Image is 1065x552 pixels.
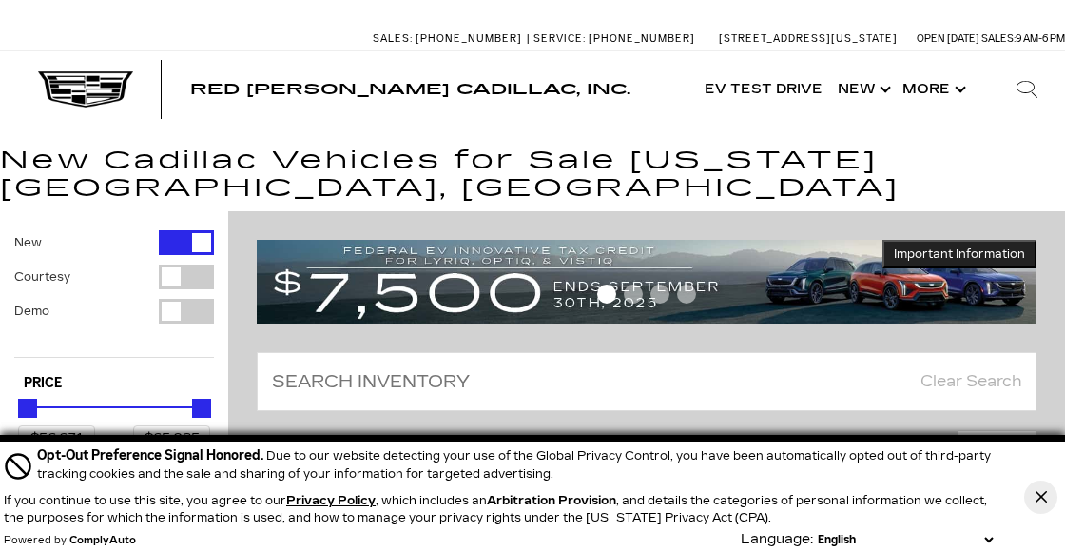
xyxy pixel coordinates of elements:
[192,399,211,418] div: Maximum Price
[373,33,527,44] a: Sales: [PHONE_NUMBER]
[257,240,1036,324] img: vrp-tax-ending-august-version
[14,230,214,357] div: Filter by Vehicle Type
[24,375,204,392] h5: Price
[37,447,266,463] span: Opt-Out Preference Signal Honored .
[487,494,616,507] strong: Arbitration Provision
[257,352,1036,411] input: Search Inventory
[697,51,830,128] a: EV Test Drive
[37,445,997,483] div: Due to our website detecting your use of the Global Privacy Control, you have been automatically ...
[741,533,813,546] div: Language:
[18,392,210,450] div: Price
[18,425,95,450] input: Minimum
[257,432,865,542] span: 7 Vehicles for Sale in [US_STATE][GEOGRAPHIC_DATA], [GEOGRAPHIC_DATA]
[1024,481,1057,514] button: Close Button
[589,32,695,45] span: [PHONE_NUMBER]
[917,32,979,45] span: Open [DATE]
[14,302,49,321] label: Demo
[69,535,136,546] a: ComplyAuto
[882,240,1036,268] button: Important Information
[190,82,630,97] a: Red [PERSON_NAME] Cadillac, Inc.
[133,425,210,450] input: Maximum
[416,32,522,45] span: [PHONE_NUMBER]
[373,32,413,45] span: Sales:
[894,246,1025,262] span: Important Information
[1016,32,1065,45] span: 9 AM-6 PM
[677,285,696,304] span: Go to slide 4
[14,267,70,286] label: Courtesy
[4,535,136,546] div: Powered by
[38,71,133,108] img: Cadillac Dark Logo with Cadillac White Text
[4,494,987,524] p: If you continue to use this site, you agree to our , which includes an , and details the categori...
[813,531,997,548] select: Language Select
[895,51,970,128] button: More
[981,32,1016,45] span: Sales:
[18,399,37,418] div: Minimum Price
[14,233,42,252] label: New
[286,494,376,507] a: Privacy Policy
[830,51,895,128] a: New
[719,32,898,45] a: [STREET_ADDRESS][US_STATE]
[190,80,630,98] span: Red [PERSON_NAME] Cadillac, Inc.
[527,33,700,44] a: Service: [PHONE_NUMBER]
[597,285,616,304] span: Go to slide 1
[533,32,586,45] span: Service:
[624,285,643,304] span: Go to slide 2
[650,285,669,304] span: Go to slide 3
